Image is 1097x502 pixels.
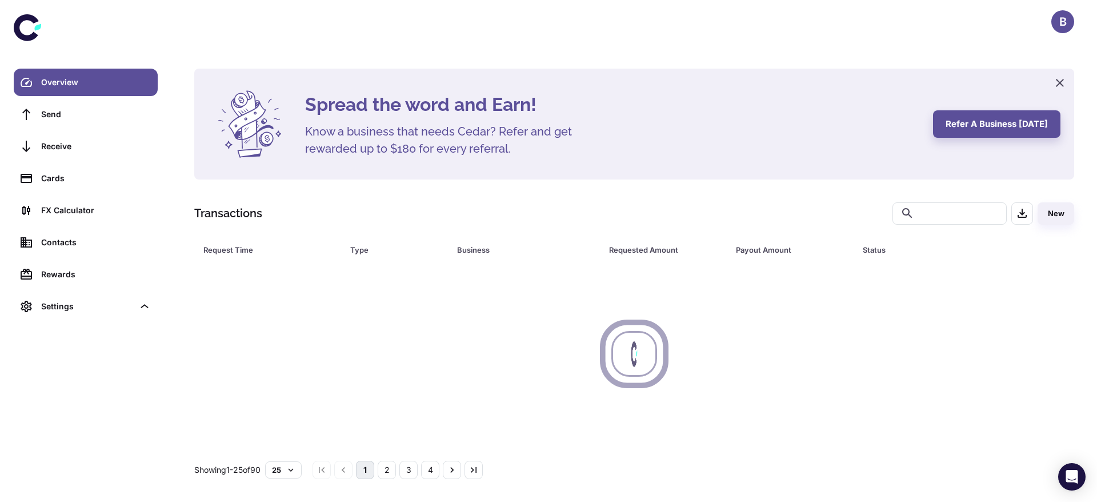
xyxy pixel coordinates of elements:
a: Overview [14,69,158,96]
div: Cards [41,172,151,185]
div: Rewards [41,268,151,281]
div: Contacts [41,236,151,249]
p: Showing 1-25 of 90 [194,464,261,476]
div: Request Time [203,242,322,258]
div: Payout Amount [736,242,834,258]
button: New [1038,202,1074,225]
button: page 1 [356,461,374,479]
a: FX Calculator [14,197,158,224]
button: Go to last page [465,461,483,479]
nav: pagination navigation [311,461,485,479]
button: Go to page 3 [399,461,418,479]
div: Receive [41,140,151,153]
span: Payout Amount [736,242,849,258]
div: Settings [14,293,158,320]
h4: Spread the word and Earn! [305,91,919,118]
a: Cards [14,165,158,192]
div: Requested Amount [609,242,707,258]
span: Request Time [203,242,337,258]
div: Overview [41,76,151,89]
h1: Transactions [194,205,262,222]
div: Settings [41,300,134,313]
button: B [1051,10,1074,33]
button: Go to next page [443,461,461,479]
button: Go to page 4 [421,461,439,479]
button: Refer a business [DATE] [933,110,1060,138]
a: Rewards [14,261,158,288]
a: Contacts [14,229,158,256]
div: Send [41,108,151,121]
button: Go to page 2 [378,461,396,479]
div: Open Intercom Messenger [1058,463,1086,491]
div: Status [863,242,1012,258]
a: Receive [14,133,158,160]
div: FX Calculator [41,204,151,217]
h5: Know a business that needs Cedar? Refer and get rewarded up to $180 for every referral. [305,123,591,157]
span: Requested Amount [609,242,722,258]
div: Type [350,242,428,258]
span: Status [863,242,1027,258]
span: Type [350,242,443,258]
a: Send [14,101,158,128]
button: 25 [265,461,302,479]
